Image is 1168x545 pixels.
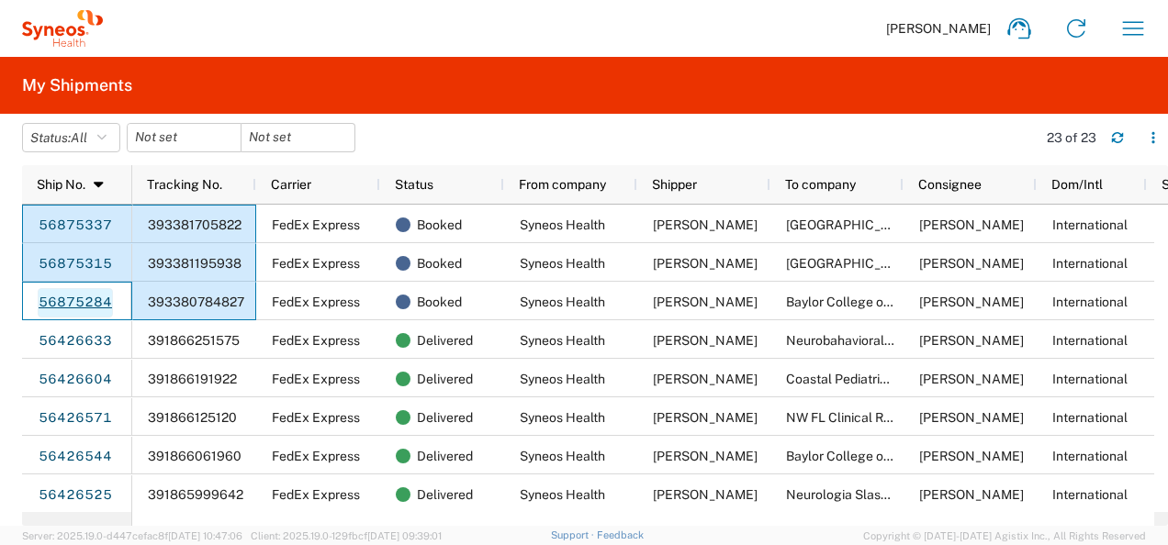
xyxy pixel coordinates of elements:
span: Wake Forest Baptist Medical Center - PPDS [786,256,958,271]
span: Copyright © [DATE]-[DATE] Agistix Inc., All Rights Reserved [863,528,1146,544]
a: 56426571 [38,404,113,433]
a: 56875284 [38,288,113,317]
span: 393381195938 [148,256,241,271]
span: Tracking No. [147,177,222,192]
span: 391865999642 [148,487,243,502]
span: Shezsay Colbert [919,410,1024,425]
span: FedEx Express [272,217,360,232]
a: Feedback [597,529,644,540]
div: 23 of 23 [1047,129,1096,146]
span: From company [519,177,606,192]
span: 393381705822 [148,217,241,232]
span: Client: 2025.19.0-129fbcf [251,530,442,541]
span: FedEx Express [272,487,360,502]
span: Ms. Catharina Cramer [919,217,1024,232]
span: Consignee [918,177,982,192]
span: Dom/Intl [1051,177,1103,192]
span: Delivered [417,475,473,514]
span: [DATE] 09:39:01 [367,530,442,541]
span: Baylor College of Medicine [786,449,945,463]
span: Booked [417,206,462,244]
span: Carrier [271,177,311,192]
button: Status:All [22,123,120,152]
h2: My Shipments [22,74,132,96]
span: Vaibhav Sanghai [653,372,758,386]
span: FedEx Express [272,333,360,348]
span: International [1052,410,1128,425]
span: [PERSON_NAME] [886,20,991,37]
span: Delivered [417,360,473,398]
span: FedEx Express [272,295,360,309]
span: 393380784827 [148,295,244,309]
span: FedEx Express [272,372,360,386]
span: Ship No. [37,177,85,192]
span: 391866251575 [148,333,240,348]
span: Booked [417,283,462,321]
span: International [1052,295,1128,309]
span: Syneos Health [520,487,605,502]
span: [DATE] 10:47:06 [168,530,242,541]
a: 56426525 [38,481,113,510]
span: Delivered [417,321,473,360]
input: Not set [128,124,241,151]
span: International [1052,217,1128,232]
span: Coastal Pediatric Research [786,372,946,386]
span: Rory Mahabir [919,449,1024,463]
span: Delivered [417,398,473,437]
a: Support [551,529,597,540]
span: FedEx Express [272,410,360,425]
span: Neurobahavioral Medicine Group [786,333,979,348]
span: Syneos Health [520,295,605,309]
span: Server: 2025.19.0-d447cefac8f [22,530,242,541]
input: Not set [241,124,354,151]
a: 56875337 [38,211,113,240]
span: Booked [417,244,462,283]
span: Syneos Health [520,217,605,232]
a: 56426544 [38,442,113,472]
span: Rory Mahabir [919,295,1024,309]
span: 391866125120 [148,410,237,425]
span: International [1052,487,1128,502]
span: Vaibhav Sanghai [653,449,758,463]
span: Vaibhav Sanghai [653,295,758,309]
span: Syneos Health [520,449,605,463]
span: Shipper [652,177,697,192]
span: Justyna Nowak [919,487,1024,502]
span: International [1052,256,1128,271]
span: Carolyn Hedrick [919,256,1024,271]
span: FedEx Express [272,256,360,271]
span: Vaibhav Sanghai [653,217,758,232]
span: Neurologia Slaska Centrum Medyczne [786,487,1013,502]
a: 56426633 [38,327,113,356]
a: 56875315 [38,250,113,279]
span: Vaibhav Sanghai [653,410,758,425]
span: Syneos Health [520,256,605,271]
span: Baylor College of Medicine [786,295,945,309]
span: NW FL Clinical Research Group, LLC [786,410,999,425]
span: To company [785,177,856,192]
span: Syneos Health [520,333,605,348]
span: International [1052,333,1128,348]
span: 391866061960 [148,449,241,463]
span: Status [395,177,433,192]
span: International [1052,449,1128,463]
span: International [1052,372,1128,386]
span: Vaibhav Sanghai [653,487,758,502]
span: Syneos Health [520,410,605,425]
span: 391866191922 [148,372,237,386]
a: 56426604 [38,365,113,395]
span: Syneos Health [520,372,605,386]
span: Vaibhav Sanghai [653,256,758,271]
span: Gorgina Kareem [919,333,1024,348]
span: Jasmine Dewitt [919,372,1024,386]
span: Delivered [417,437,473,475]
span: Vaibhav Sanghai [653,333,758,348]
span: FedEx Express [272,449,360,463]
span: All [71,130,87,145]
